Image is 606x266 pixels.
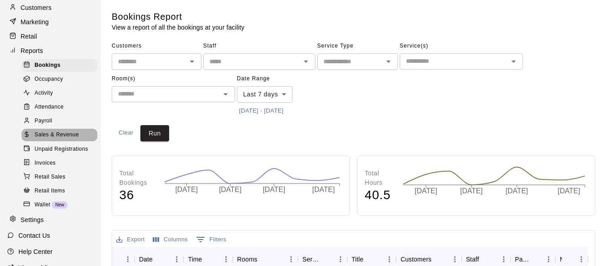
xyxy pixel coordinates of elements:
[170,253,183,266] button: Menu
[35,117,52,126] span: Payroll
[300,55,312,68] button: Open
[175,186,198,194] tspan: [DATE]
[321,253,334,266] button: Sort
[7,213,94,227] a: Settings
[7,44,94,57] a: Reports
[22,129,97,141] div: Sales & Revenue
[479,253,492,266] button: Sort
[18,247,52,256] p: Help Center
[22,198,101,212] a: WalletNew
[22,143,97,156] div: Unpaid Registrations
[22,100,101,114] a: Attendance
[334,253,347,266] button: Menu
[219,186,241,194] tspan: [DATE]
[284,253,298,266] button: Menu
[22,142,101,156] a: Unpaid Registrations
[35,103,64,112] span: Attendance
[21,215,44,224] p: Settings
[22,199,97,211] div: WalletNew
[313,186,335,194] tspan: [DATE]
[117,253,129,266] button: Sort
[119,169,155,188] p: Total Bookings
[194,232,229,247] button: Show filters
[7,1,94,14] a: Customers
[22,73,97,86] div: Occupancy
[35,75,63,84] span: Occupancy
[497,253,510,266] button: Menu
[21,3,52,12] p: Customers
[237,86,292,103] div: Last 7 days
[22,170,101,184] a: Retail Sales
[575,253,588,266] button: Menu
[35,201,50,209] span: Wallet
[119,188,155,203] h4: 36
[35,159,56,168] span: Invoices
[365,169,394,188] p: Total Hours
[21,17,49,26] p: Marketing
[7,30,94,43] a: Retail
[237,72,315,86] span: Date Range
[112,11,244,23] h5: Bookings Report
[22,184,101,198] a: Retail Items
[121,253,135,266] button: Menu
[219,88,232,100] button: Open
[22,59,97,72] div: Bookings
[22,87,97,100] div: Activity
[22,114,101,128] a: Payroll
[414,188,437,195] tspan: [DATE]
[112,125,140,142] button: Clear
[202,253,215,266] button: Sort
[432,253,444,266] button: Sort
[237,104,286,118] button: [DATE] - [DATE]
[52,202,68,207] span: New
[35,89,53,98] span: Activity
[317,39,398,53] span: Service Type
[263,186,285,194] tspan: [DATE]
[18,231,50,240] p: Contact Us
[114,233,147,247] button: Export
[112,72,235,86] span: Room(s)
[460,188,483,195] tspan: [DATE]
[542,253,555,266] button: Menu
[365,188,394,203] h4: 40.5
[257,253,270,266] button: Sort
[112,39,201,53] span: Customers
[558,188,580,195] tspan: [DATE]
[529,253,542,266] button: Sort
[219,253,233,266] button: Menu
[400,39,523,53] span: Service(s)
[22,72,101,86] a: Occupancy
[22,185,97,197] div: Retail Items
[22,115,97,127] div: Payroll
[507,55,520,68] button: Open
[21,46,43,55] p: Reports
[112,23,244,32] p: View a report of all the bookings at your facility
[506,188,528,195] tspan: [DATE]
[383,253,396,266] button: Menu
[140,125,169,142] button: Run
[562,253,575,266] button: Sort
[7,15,94,29] a: Marketing
[186,55,198,68] button: Open
[203,39,315,53] span: Staff
[22,58,101,72] a: Bookings
[22,171,97,183] div: Retail Sales
[22,87,101,100] a: Activity
[35,131,79,140] span: Sales & Revenue
[21,32,37,41] p: Retail
[22,156,101,170] a: Invoices
[448,253,462,266] button: Menu
[35,61,61,70] span: Bookings
[22,128,101,142] a: Sales & Revenue
[22,157,97,170] div: Invoices
[382,55,395,68] button: Open
[153,253,165,266] button: Sort
[35,187,65,196] span: Retail Items
[151,233,190,247] button: Select columns
[35,173,65,182] span: Retail Sales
